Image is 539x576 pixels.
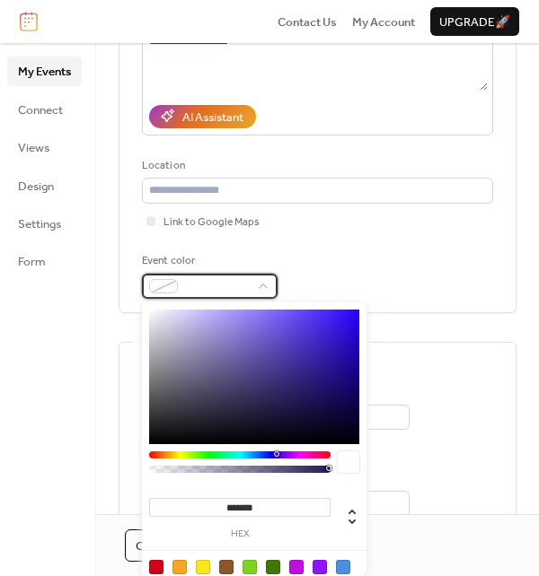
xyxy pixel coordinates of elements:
[439,13,510,31] span: Upgrade 🚀
[430,7,519,36] button: Upgrade🚀
[18,101,63,119] span: Connect
[313,560,327,574] div: #9013FE
[7,95,82,124] a: Connect
[20,12,38,31] img: logo
[243,560,257,574] div: #7ED321
[142,157,490,175] div: Location
[219,560,234,574] div: #8B572A
[7,209,82,238] a: Settings
[149,560,163,574] div: #D0021B
[149,529,331,539] label: hex
[289,560,304,574] div: #BD10E0
[7,171,82,200] a: Design
[125,529,193,562] button: Cancel
[136,537,182,555] span: Cancel
[182,109,243,127] div: AI Assistant
[142,252,274,270] div: Event color
[352,13,415,31] a: My Account
[278,13,337,31] a: Contact Us
[266,560,280,574] div: #417505
[196,560,210,574] div: #F8E71C
[7,247,82,275] a: Form
[149,105,256,128] button: AI Assistant
[18,215,61,233] span: Settings
[18,139,49,157] span: Views
[163,214,260,231] span: Link to Google Maps
[336,560,350,574] div: #4A90E2
[7,57,82,85] a: My Events
[172,560,187,574] div: #F5A623
[7,133,82,161] a: Views
[18,63,71,81] span: My Events
[18,253,46,271] span: Form
[18,178,54,196] span: Design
